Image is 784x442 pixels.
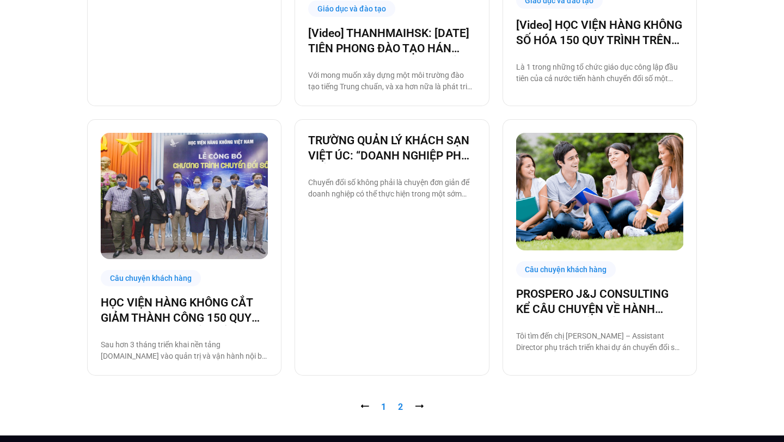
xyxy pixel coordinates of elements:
[308,177,475,200] p: Chuyển đổi số không phải là chuyện đơn giản để doanh nghiệp có thể thực hiện trong một sớm một ch...
[381,402,386,412] span: 1
[516,286,683,317] a: PROSPERO J&J CONSULTING KỂ CÂU CHUYỆN VỀ HÀNH TRÌNH CHUYỂN ĐỔI SỐ CÙNG BASE
[101,339,268,362] p: Sau hơn 3 tháng triển khai nền tảng [DOMAIN_NAME] vào quản trị và vận hành nội bộ, đại diện đơn v...
[516,17,683,48] a: [Video] HỌC VIỆN HÀNG KHÔNG SỐ HÓA 150 QUY TRÌNH TRÊN NỀN TẢNG [DOMAIN_NAME]
[308,70,475,93] p: Với mong muốn xây dựng một môi trường đào tạo tiếng Trung chuẩn, và xa hơn nữa là phát triển một ...
[101,295,268,326] a: HỌC VIỆN HÀNG KHÔNG CẮT GIẢM THÀNH CÔNG 150 QUY TRÌNH NHỜ CHUYỂN ĐỔI SỐ
[516,330,683,353] p: Tôi tìm đến chị [PERSON_NAME] – Assistant Director phụ trách triển khai dự án chuyển đổi số tại P...
[308,26,475,56] a: [Video] THANHMAIHSK: [DATE] TIÊN PHONG ĐÀO TẠO HÁN NGỮ & BƯỚC NGOẶT CHUYỂN ĐỔI SỐ CÙNG [DOMAIN_NAME]
[101,270,201,287] div: Câu chuyện khách hàng
[415,402,424,412] a: ⭢
[398,402,403,412] a: 2
[308,1,395,17] div: Giáo dục và đào tạo
[87,401,697,414] nav: Pagination
[516,261,616,278] div: Câu chuyện khách hàng
[308,133,475,163] a: TRƯỜNG QUẢN LÝ KHÁCH SẠN VIỆT ÚC: “DOANH NGHIỆP PHẢI HIỂU RÕ MÌNH TRƯỚC KHI THỰC HIỆN CHUYỂN ĐỔI SỐ”
[360,402,369,412] span: ⭠
[516,62,683,84] p: Là 1 trong những tổ chức giáo dục công lập đầu tiên của cả nước tiến hành chuyển đổi số một cách ...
